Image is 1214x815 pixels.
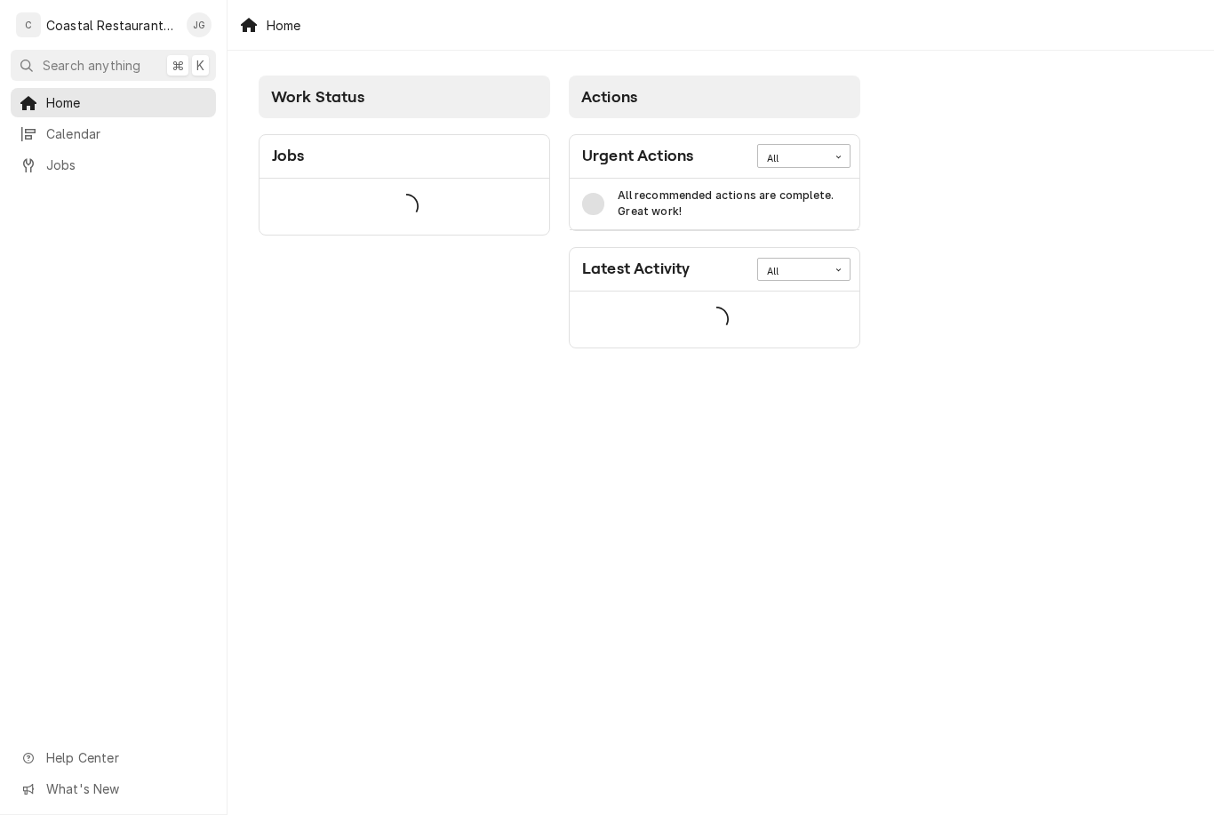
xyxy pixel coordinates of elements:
[757,258,851,281] div: Card Data Filter Control
[16,12,41,37] div: C
[196,56,204,75] span: K
[11,743,216,772] a: Go to Help Center
[570,179,859,231] div: Info Row
[172,56,184,75] span: ⌘
[272,144,305,168] div: Card Title
[757,144,851,167] div: Card Data Filter Control
[46,124,207,143] span: Calendar
[581,88,637,106] span: Actions
[569,118,860,348] div: Card Column Content
[767,152,819,166] div: All
[250,67,560,358] div: Card Column: Work Status
[11,774,216,803] a: Go to What's New
[11,119,216,148] a: Calendar
[569,134,860,232] div: Card: Urgent Actions
[570,135,859,179] div: Card Header
[46,156,207,174] span: Jobs
[570,179,859,231] div: Card Data
[259,134,550,236] div: Card: Jobs
[11,88,216,117] a: Home
[259,76,550,118] div: Card Column Header
[187,12,212,37] div: James Gatton's Avatar
[582,257,690,281] div: Card Title
[618,188,847,220] div: All recommended actions are complete. Great work!
[187,12,212,37] div: JG
[394,188,419,225] span: Loading...
[569,247,860,348] div: Card: Latest Activity
[46,16,177,35] div: Coastal Restaurant Repair
[570,248,859,292] div: Card Header
[228,51,1214,380] div: Dashboard
[570,292,859,348] div: Card Data
[11,150,216,180] a: Jobs
[767,265,819,279] div: All
[569,76,860,118] div: Card Column Header
[46,93,207,112] span: Home
[582,144,693,168] div: Card Title
[259,118,550,305] div: Card Column Content
[560,67,870,358] div: Card Column: Actions
[271,88,364,106] span: Work Status
[260,135,549,179] div: Card Header
[260,179,549,235] div: Card Data
[704,300,729,338] span: Loading...
[46,779,205,798] span: What's New
[11,50,216,81] button: Search anything⌘K
[43,56,140,75] span: Search anything
[46,748,205,767] span: Help Center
